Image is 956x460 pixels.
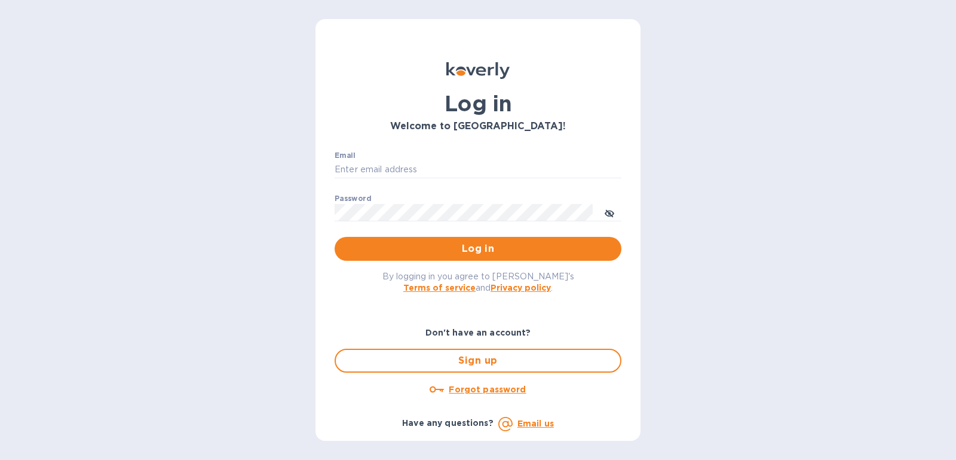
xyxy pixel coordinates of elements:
[344,242,612,256] span: Log in
[446,62,510,79] img: Koverly
[402,418,494,428] b: Have any questions?
[345,354,611,368] span: Sign up
[597,200,621,224] button: toggle password visibility
[335,161,621,179] input: Enter email address
[382,272,574,293] span: By logging in you agree to [PERSON_NAME]'s and .
[335,349,621,373] button: Sign up
[403,283,476,293] a: Terms of service
[517,419,554,428] a: Email us
[335,195,371,202] label: Password
[425,328,531,337] b: Don't have an account?
[335,121,621,132] h3: Welcome to [GEOGRAPHIC_DATA]!
[335,237,621,261] button: Log in
[449,385,526,394] u: Forgot password
[335,152,356,159] label: Email
[491,283,551,293] a: Privacy policy
[335,91,621,116] h1: Log in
